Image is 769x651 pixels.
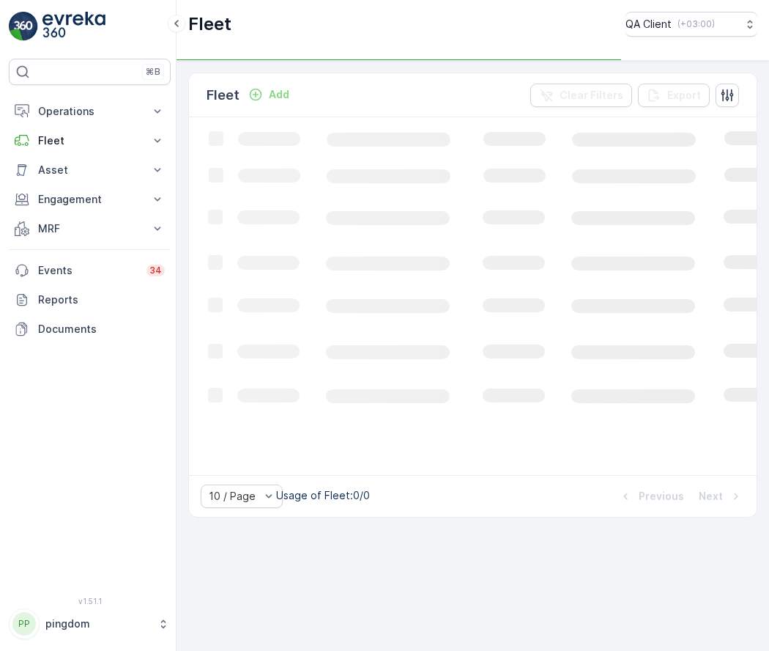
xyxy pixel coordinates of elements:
[530,84,632,107] button: Clear Filters
[9,97,171,126] button: Operations
[9,285,171,315] a: Reports
[9,155,171,185] button: Asset
[42,12,105,41] img: logo_light-DOdMpM7g.png
[9,256,171,285] a: Events34
[38,221,141,236] p: MRF
[38,293,165,307] p: Reports
[9,608,171,639] button: PPpingdom
[269,87,289,102] p: Add
[560,88,623,103] p: Clear Filters
[9,315,171,344] a: Documents
[625,17,672,32] p: QA Client
[617,488,686,505] button: Previous
[276,488,370,503] p: Usage of Fleet : 0/0
[699,489,723,504] p: Next
[242,86,295,103] button: Add
[45,617,150,631] p: pingdom
[667,88,701,103] p: Export
[677,18,715,30] p: ( +03:00 )
[38,263,138,278] p: Events
[638,84,710,107] button: Export
[38,163,141,177] p: Asset
[149,265,162,276] p: 34
[188,12,231,36] p: Fleet
[38,192,141,207] p: Engagement
[697,488,745,505] button: Next
[639,489,684,504] p: Previous
[38,104,141,119] p: Operations
[9,597,171,606] span: v 1.51.1
[9,12,38,41] img: logo
[9,185,171,214] button: Engagement
[9,126,171,155] button: Fleet
[38,322,165,336] p: Documents
[9,214,171,243] button: MRF
[12,612,36,636] div: PP
[38,133,141,148] p: Fleet
[146,66,160,78] p: ⌘B
[625,12,757,37] button: QA Client(+03:00)
[207,85,239,106] p: Fleet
